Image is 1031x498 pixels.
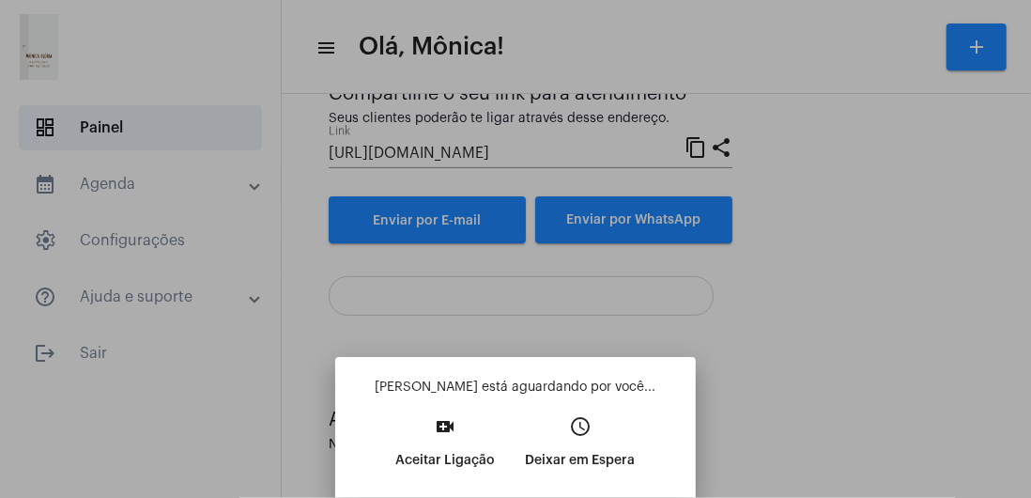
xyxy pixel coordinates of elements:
button: Aceitar Ligação [381,410,511,490]
mat-icon: access_time [569,415,592,438]
p: Deixar em Espera [526,444,636,477]
button: Deixar em Espera [511,410,651,490]
mat-icon: video_call [435,415,457,438]
p: Aceitar Ligação [396,444,496,477]
p: [PERSON_NAME] está aguardando por você... [350,378,681,397]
